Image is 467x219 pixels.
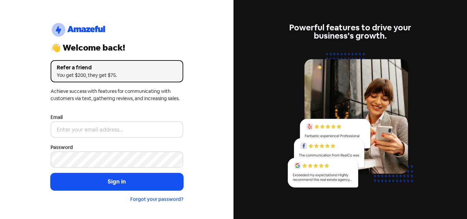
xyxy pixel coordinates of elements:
[51,114,63,121] label: Email
[284,24,417,40] div: Powerful features to drive your business's growth.
[51,44,183,52] div: 👋 Welcome back!
[51,144,73,151] label: Password
[284,48,417,195] img: reviews
[57,72,177,79] div: You get $200, they get $75.
[51,121,183,138] input: Enter your email address...
[130,196,183,202] a: Forgot your password?
[51,88,183,102] div: Achieve success with features for communicating with customers via text, gathering reviews, and i...
[51,173,183,190] button: Sign in
[57,64,177,72] div: Refer a friend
